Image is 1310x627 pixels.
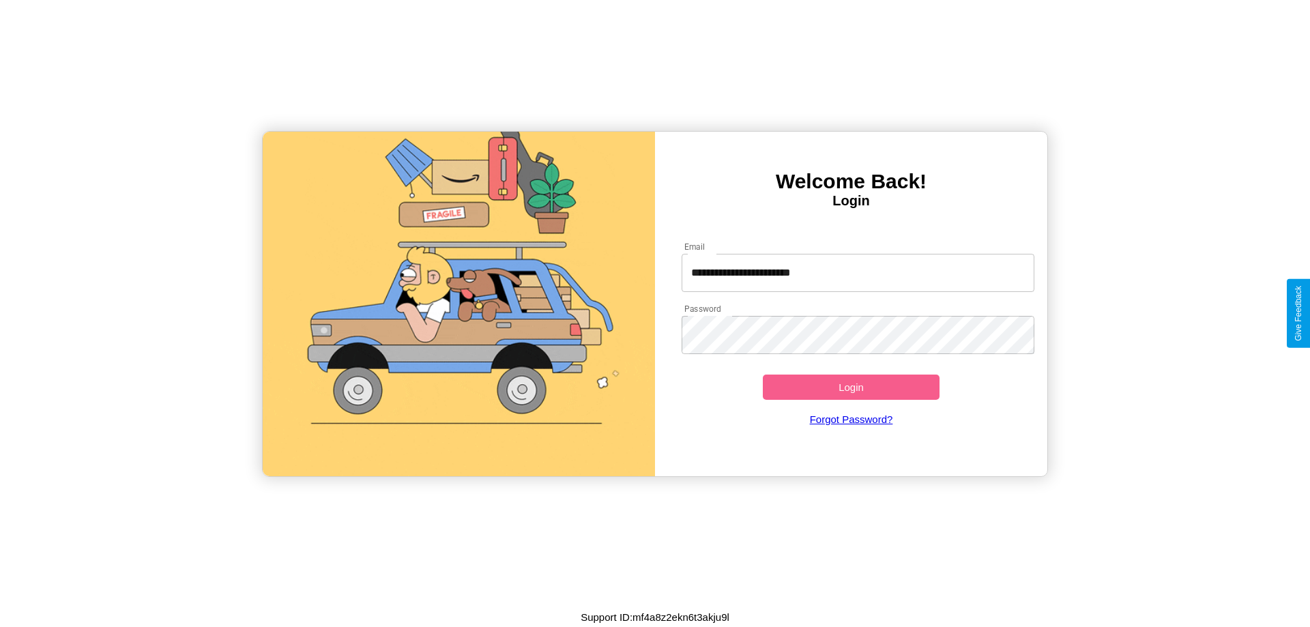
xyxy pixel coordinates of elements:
[675,400,1028,439] a: Forgot Password?
[655,193,1047,209] h4: Login
[263,132,655,476] img: gif
[684,241,705,252] label: Email
[581,608,729,626] p: Support ID: mf4a8z2ekn6t3akju9l
[1294,286,1303,341] div: Give Feedback
[684,303,720,315] label: Password
[655,170,1047,193] h3: Welcome Back!
[763,375,940,400] button: Login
